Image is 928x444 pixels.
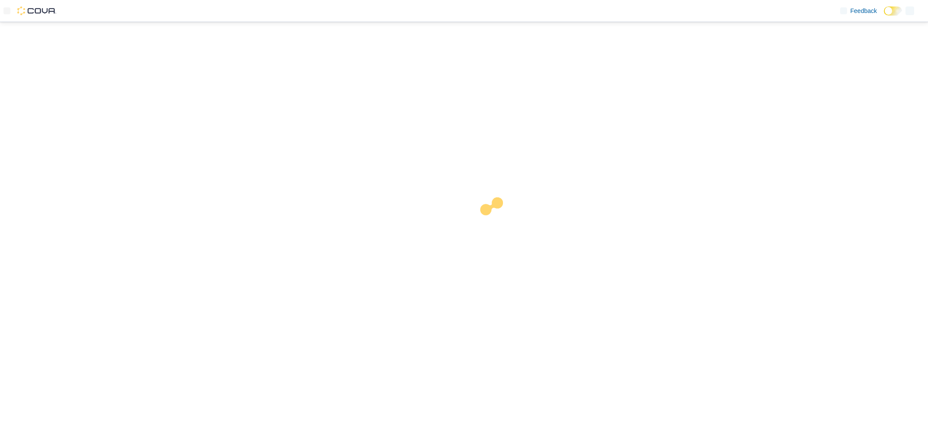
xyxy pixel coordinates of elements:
img: Cova [17,6,56,15]
a: Feedback [837,2,880,19]
input: Dark Mode [884,6,902,16]
span: Feedback [851,6,877,15]
img: cova-loader [464,191,529,256]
